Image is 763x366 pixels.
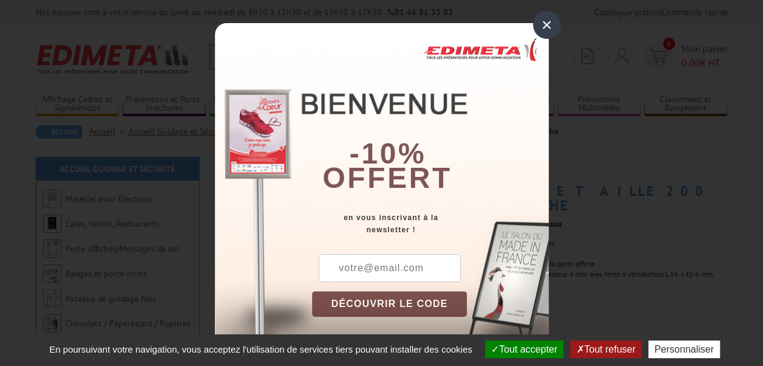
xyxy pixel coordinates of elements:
div: × [533,11,561,39]
b: -10% [350,137,426,170]
span: En poursuivant votre navigation, vous acceptez l'utilisation de services tiers pouvant installer ... [43,344,478,354]
button: Tout accepter [485,340,563,358]
button: DÉCOUVRIR LE CODE [312,291,467,317]
input: votre@email.com [319,254,461,282]
div: en vous inscrivant à la newsletter ! [312,212,549,236]
button: Tout refuser [570,340,641,358]
font: offert [322,162,452,194]
button: Personnaliser (fenêtre modale) [648,340,720,358]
